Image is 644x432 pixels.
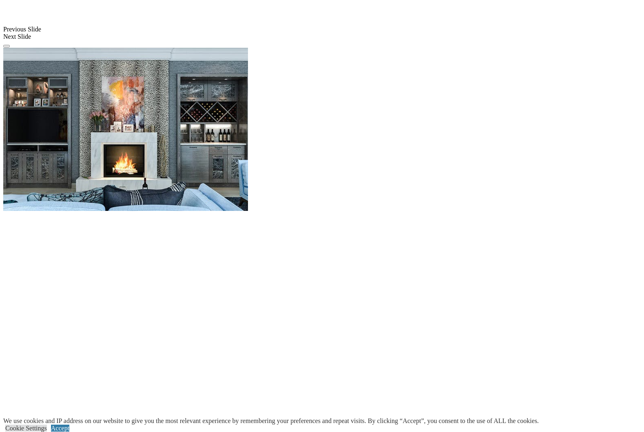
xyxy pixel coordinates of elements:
[51,425,69,432] a: Accept
[3,33,641,40] div: Next Slide
[3,417,539,425] div: We use cookies and IP address on our website to give you the most relevant experience by remember...
[3,48,248,211] img: Banner for mobile view
[5,425,47,432] a: Cookie Settings
[3,45,10,47] button: Click here to pause slide show
[3,26,641,33] div: Previous Slide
